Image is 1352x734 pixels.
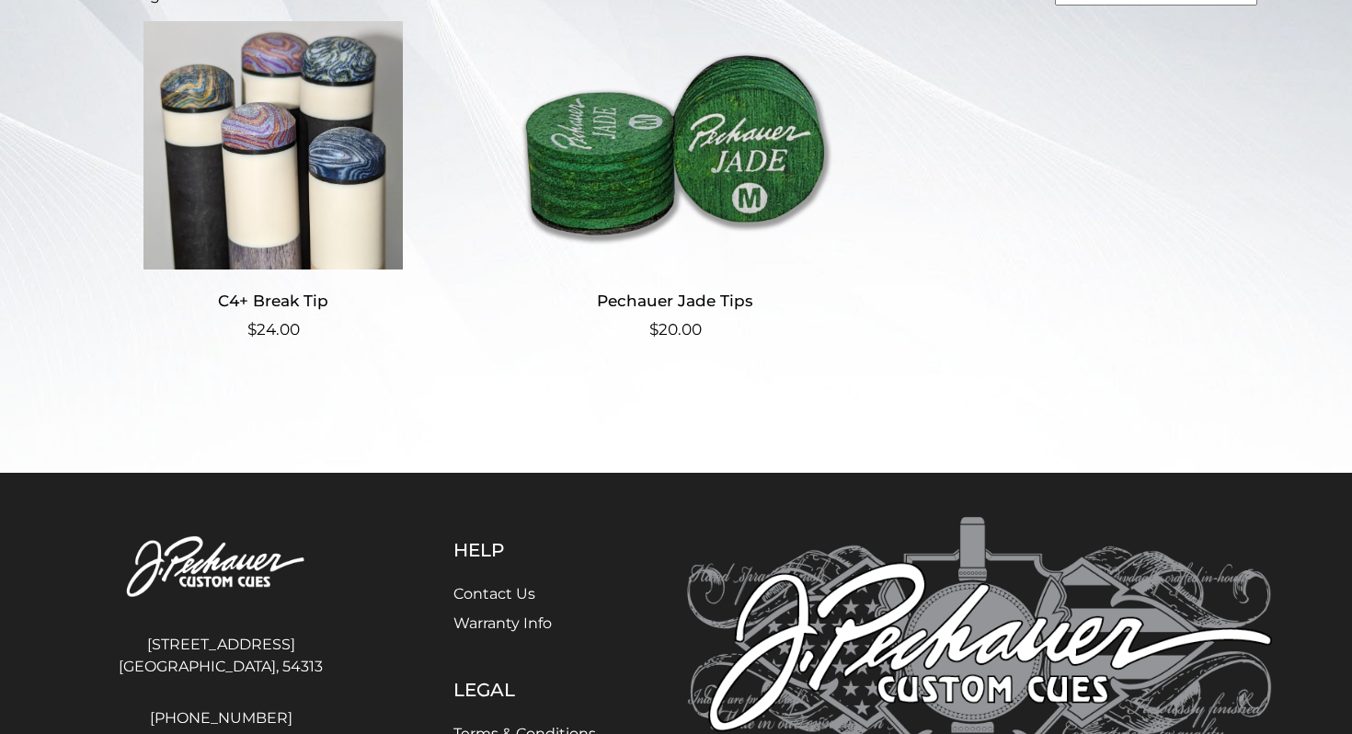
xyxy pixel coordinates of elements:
[497,284,854,318] h2: Pechauer Jade Tips
[95,21,453,342] a: C4+ Break Tip $24.00
[453,539,596,561] h5: Help
[497,21,854,342] a: Pechauer Jade Tips $20.00
[95,284,453,318] h2: C4+ Break Tip
[497,21,854,270] img: Pechauer Jade Tips
[247,320,257,338] span: $
[247,320,300,338] bdi: 24.00
[649,320,702,338] bdi: 20.00
[80,707,361,729] a: [PHONE_NUMBER]
[649,320,659,338] span: $
[453,614,552,632] a: Warranty Info
[80,517,361,619] img: Pechauer Custom Cues
[95,21,453,270] img: C4+ Break Tip
[80,626,361,685] address: [STREET_ADDRESS] [GEOGRAPHIC_DATA], 54313
[453,585,535,602] a: Contact Us
[453,679,596,701] h5: Legal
